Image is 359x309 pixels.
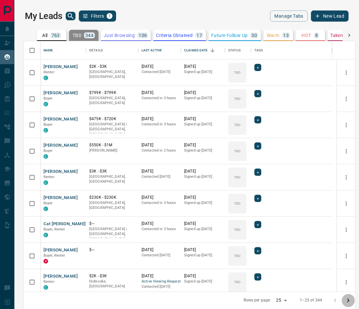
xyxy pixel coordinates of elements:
p: Rows per page: [244,298,271,303]
p: 344 [85,33,94,38]
button: more [341,277,351,287]
p: TBD [234,175,240,180]
p: Signed up [DATE] [184,279,222,284]
p: HOT [301,33,311,38]
button: Manage Tabs [270,10,307,22]
p: 17 [197,33,202,38]
p: [DATE] [184,221,222,227]
p: [DATE] [142,221,178,227]
span: + [257,247,259,254]
p: [DATE] [142,247,178,253]
button: Filters1 [79,10,116,22]
button: [PERSON_NAME] [43,273,78,280]
button: more [341,94,351,104]
button: more [341,68,351,78]
p: [DATE] [142,142,178,148]
p: 1–25 of 344 [300,298,322,303]
p: Contacted in 3 hours [142,122,178,127]
div: Last Active [142,41,162,60]
p: Contacted [DATE] [142,253,178,258]
p: Warm [267,33,280,38]
div: Claimed Date [181,41,225,60]
p: Signed up [DATE] [184,122,222,127]
span: Buyer [43,96,53,100]
p: [GEOGRAPHIC_DATA], [GEOGRAPHIC_DATA] [89,174,135,184]
span: Buyer [43,201,53,205]
div: + [254,221,261,228]
p: TBD [234,122,240,127]
button: [PERSON_NAME] [43,247,78,253]
div: Tags [254,41,263,60]
span: Buyer, Renter [43,227,65,231]
p: Contacted [DATE] [142,284,178,289]
div: + [254,64,261,71]
button: [PERSON_NAME] [43,169,78,175]
button: [PERSON_NAME] [43,142,78,149]
button: Sort [208,46,217,55]
p: [GEOGRAPHIC_DATA], [GEOGRAPHIC_DATA] [89,200,135,210]
p: $2K - $3K [89,273,135,279]
div: + [254,116,261,123]
p: Signed up [DATE] [184,253,222,258]
button: more [341,146,351,156]
button: more [341,173,351,182]
button: search button [66,12,76,20]
div: condos.ca [43,180,48,185]
p: [PERSON_NAME] [89,148,135,153]
p: Signed up [DATE] [184,96,222,101]
div: Details [86,41,138,60]
p: $2K - $3K [89,64,135,69]
p: [DATE] [184,273,222,279]
div: Status [225,41,251,60]
p: Contacted in 3 hours [142,227,178,232]
p: [DATE] [184,64,222,69]
p: [GEOGRAPHIC_DATA] | [GEOGRAPHIC_DATA], [GEOGRAPHIC_DATA] [89,227,135,242]
p: Signed up [DATE] [184,227,222,232]
button: more [341,251,351,261]
p: 763 [52,33,60,38]
span: + [257,64,259,71]
p: Signed up [DATE] [184,200,222,206]
p: 13 [283,33,289,38]
div: Last Active [138,41,181,60]
p: Contacted in 3 hours [142,96,178,101]
div: condos.ca [43,102,48,106]
p: Criteria Obtained [156,33,193,38]
p: Contacted [DATE] [142,69,178,75]
p: Signed up [DATE] [184,174,222,179]
span: + [257,90,259,97]
div: + [254,142,261,150]
p: $--- [89,247,135,253]
p: 8 [315,33,318,38]
button: Go to next page [342,294,355,307]
div: + [254,169,261,176]
p: [DATE] [142,195,178,200]
p: TBD [234,253,240,258]
p: [GEOGRAPHIC_DATA] | [GEOGRAPHIC_DATA], [GEOGRAPHIC_DATA] [89,122,135,137]
button: New Lead [311,10,349,22]
div: + [254,195,261,202]
p: $550K - $1M [89,142,135,148]
p: [DATE] [184,116,222,122]
p: TBD [73,33,81,38]
button: [PERSON_NAME] [43,116,78,122]
button: more [341,120,351,130]
p: $--- [89,221,135,227]
span: Renter [43,175,55,179]
p: TBD [234,70,240,75]
h1: My Leads [25,11,62,21]
button: [PERSON_NAME] [43,195,78,201]
p: TBD [234,149,240,154]
span: 1 [107,14,112,18]
button: Cat [PERSON_NAME] [43,221,86,227]
p: [DATE] [142,116,178,122]
p: 30 [251,33,257,38]
p: $230K - $230K [89,195,135,200]
span: Active Viewing Request [142,279,178,284]
div: condos.ca [43,128,48,133]
span: Buyer, Renter [43,253,65,258]
p: $3K - $3K [89,169,135,174]
span: + [257,143,259,149]
div: condos.ca [43,154,48,159]
div: condos.ca [43,285,48,290]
